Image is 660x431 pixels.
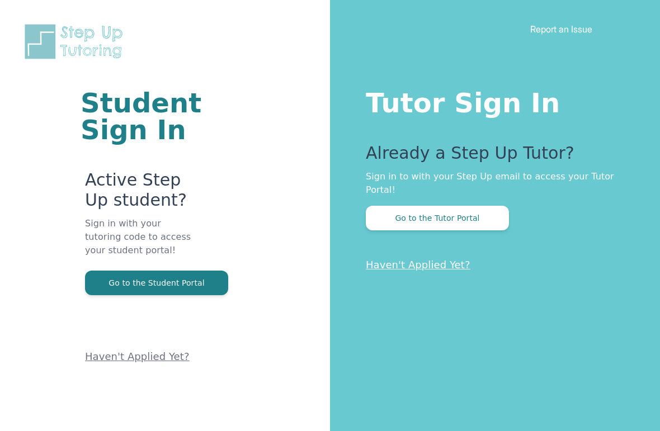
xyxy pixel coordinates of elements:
a: Haven't Applied Yet? [366,259,470,271]
img: Step Up Tutoring horizontal logo [22,22,130,61]
p: Sign in with your tutoring code to access your student portal! [85,217,196,271]
h1: Student Sign In [81,89,196,143]
a: Haven't Applied Yet? [85,351,190,362]
h1: Tutor Sign In [366,85,615,116]
p: Sign in to with your Step Up email to access your Tutor Portal! [366,170,615,197]
p: Active Step Up student? [85,170,196,217]
a: Go to the Tutor Portal [366,212,509,223]
a: Go to the Student Portal [85,277,228,288]
button: Go to the Student Portal [85,271,228,295]
p: Already a Step Up Tutor? [366,143,615,170]
a: Report an Issue [530,23,592,35]
button: Go to the Tutor Portal [366,206,509,230]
